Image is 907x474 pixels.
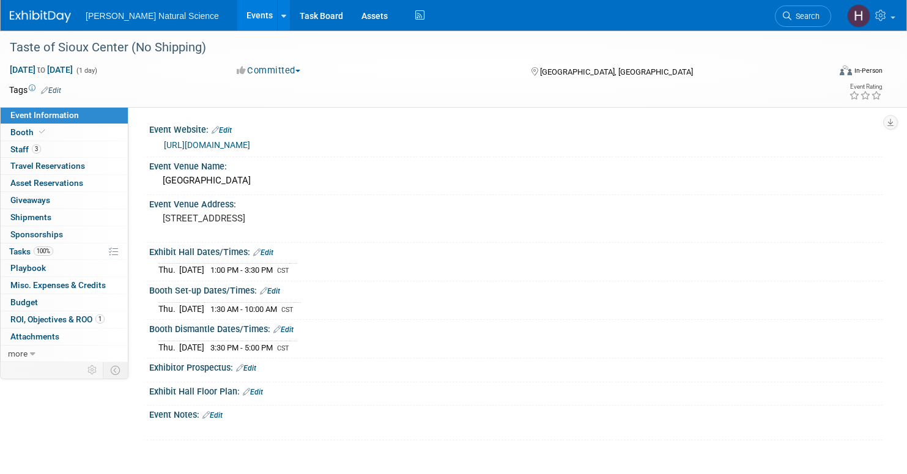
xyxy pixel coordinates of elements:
a: Edit [243,388,263,396]
a: [URL][DOMAIN_NAME] [164,140,250,150]
span: ROI, Objectives & ROO [10,314,105,324]
td: Tags [9,84,61,96]
span: Shipments [10,212,51,222]
div: Taste of Sioux Center (No Shipping) [6,37,809,59]
span: Attachments [10,331,59,341]
a: Sponsorships [1,226,128,243]
div: Event Website: [149,120,883,136]
div: Booth Set-up Dates/Times: [149,281,883,297]
span: Search [791,12,820,21]
td: [DATE] [179,302,204,315]
td: Toggle Event Tabs [103,362,128,378]
span: Playbook [10,263,46,273]
div: Exhibit Hall Floor Plan: [149,382,883,398]
a: Staff3 [1,141,128,158]
a: Tasks100% [1,243,128,260]
span: Sponsorships [10,229,63,239]
span: Event Information [10,110,79,120]
a: Giveaways [1,192,128,209]
span: CST [281,306,294,314]
span: 3:30 PM - 5:00 PM [210,343,273,352]
span: 1:00 PM - 3:30 PM [210,265,273,275]
a: Edit [260,287,280,295]
a: Asset Reservations [1,175,128,191]
td: Thu. [158,341,179,354]
span: Booth [10,127,48,137]
span: [GEOGRAPHIC_DATA], [GEOGRAPHIC_DATA] [540,67,693,76]
a: Edit [253,248,273,257]
span: [PERSON_NAME] Natural Science [86,11,219,21]
a: Shipments [1,209,128,226]
div: Event Notes: [149,405,883,421]
span: to [35,65,47,75]
img: ExhibitDay [10,10,71,23]
div: Exhibit Hall Dates/Times: [149,243,883,259]
a: Search [775,6,831,27]
span: (1 day) [75,67,97,75]
a: ROI, Objectives & ROO1 [1,311,128,328]
td: Personalize Event Tab Strip [82,362,103,378]
a: Edit [41,86,61,95]
img: Halle Fick [847,4,870,28]
a: Misc. Expenses & Credits [1,277,128,294]
span: Asset Reservations [10,178,83,188]
div: Event Venue Name: [149,157,883,172]
div: Booth Dismantle Dates/Times: [149,320,883,336]
a: Edit [236,364,256,372]
span: Misc. Expenses & Credits [10,280,106,290]
span: CST [277,344,289,352]
a: Attachments [1,328,128,345]
button: Committed [232,64,305,77]
a: Edit [202,411,223,420]
td: Thu. [158,264,179,276]
div: [GEOGRAPHIC_DATA] [158,171,873,190]
td: [DATE] [179,264,204,276]
span: [DATE] [DATE] [9,64,73,75]
a: Booth [1,124,128,141]
a: Event Information [1,107,128,124]
a: Edit [212,126,232,135]
span: Budget [10,297,38,307]
a: Travel Reservations [1,158,128,174]
span: 1 [95,314,105,324]
pre: [STREET_ADDRESS] [163,213,442,224]
a: Budget [1,294,128,311]
span: 100% [34,246,53,256]
span: Giveaways [10,195,50,205]
span: Travel Reservations [10,161,85,171]
div: Event Rating [849,84,882,90]
a: Playbook [1,260,128,276]
span: more [8,349,28,358]
div: Event Format [752,64,883,82]
img: Format-Inperson.png [840,65,852,75]
td: [DATE] [179,341,204,354]
span: Staff [10,144,41,154]
div: Event Venue Address: [149,195,883,210]
span: 3 [32,144,41,154]
a: more [1,346,128,362]
div: Exhibitor Prospectus: [149,358,883,374]
a: Edit [273,325,294,334]
div: In-Person [854,66,883,75]
span: CST [277,267,289,275]
i: Booth reservation complete [39,128,45,135]
span: Tasks [9,246,53,256]
span: 1:30 AM - 10:00 AM [210,305,277,314]
td: Thu. [158,302,179,315]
